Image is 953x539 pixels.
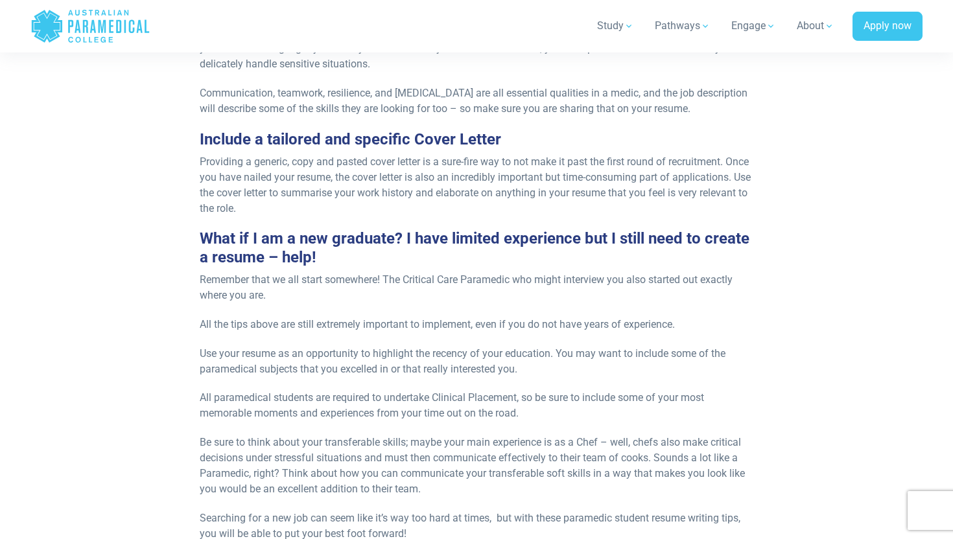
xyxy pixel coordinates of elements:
a: About [789,8,842,44]
a: Apply now [853,12,923,41]
a: Study [589,8,642,44]
strong: What if I am a new graduate? I have limited experience but I still need to create a resume – help! [200,229,749,266]
p: Use your resume as an opportunity to highlight the recency of your education. You may want to inc... [200,346,753,377]
p: Be sure to think about your transferable skills; maybe your main experience is as a Chef – well, ... [200,435,753,497]
a: Engage [724,8,784,44]
p: Providing a generic, copy and pasted cover letter is a sure-fire way to not make it past the firs... [200,154,753,216]
p: All the tips above are still extremely important to implement, even if you do not have years of e... [200,317,753,332]
a: Australian Paramedical College [30,5,150,47]
p: All paramedical students are required to undertake Clinical Placement, so be sure to include some... [200,390,753,421]
p: Remember that we all start somewhere! The Critical Care Paramedic who might interview you also st... [200,272,753,303]
p: Communication, teamwork, resilience, and [MEDICAL_DATA] are all essential qualities in a medic, a... [200,86,753,117]
strong: Include a tailored and specific Cover Letter [200,130,501,148]
a: Pathways [647,8,718,44]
